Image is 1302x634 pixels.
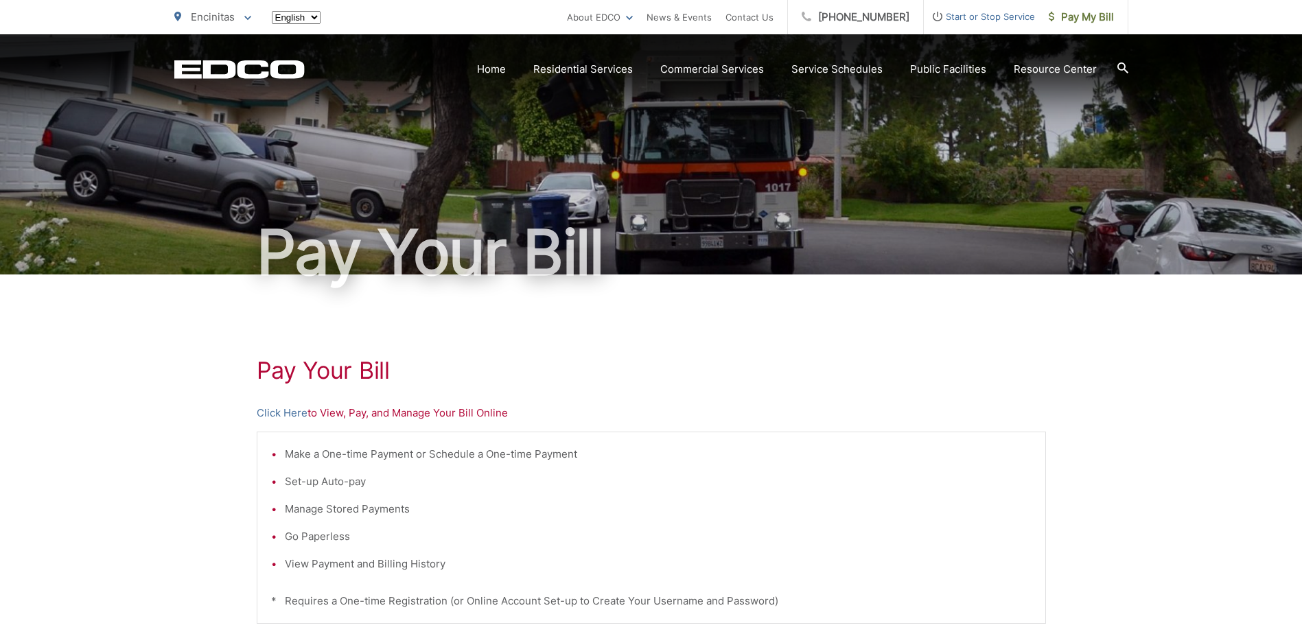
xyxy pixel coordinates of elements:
[567,9,633,25] a: About EDCO
[174,218,1128,287] h1: Pay Your Bill
[191,10,235,23] span: Encinitas
[477,61,506,78] a: Home
[257,357,1046,384] h1: Pay Your Bill
[257,405,1046,421] p: to View, Pay, and Manage Your Bill Online
[533,61,633,78] a: Residential Services
[660,61,764,78] a: Commercial Services
[285,446,1032,462] li: Make a One-time Payment or Schedule a One-time Payment
[285,473,1032,490] li: Set-up Auto-pay
[910,61,986,78] a: Public Facilities
[257,405,307,421] a: Click Here
[285,556,1032,572] li: View Payment and Billing History
[791,61,883,78] a: Service Schedules
[271,593,1032,609] p: * Requires a One-time Registration (or Online Account Set-up to Create Your Username and Password)
[1049,9,1114,25] span: Pay My Bill
[272,11,321,24] select: Select a language
[647,9,712,25] a: News & Events
[285,501,1032,517] li: Manage Stored Payments
[1014,61,1097,78] a: Resource Center
[285,528,1032,545] li: Go Paperless
[174,60,305,79] a: EDCD logo. Return to the homepage.
[725,9,774,25] a: Contact Us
